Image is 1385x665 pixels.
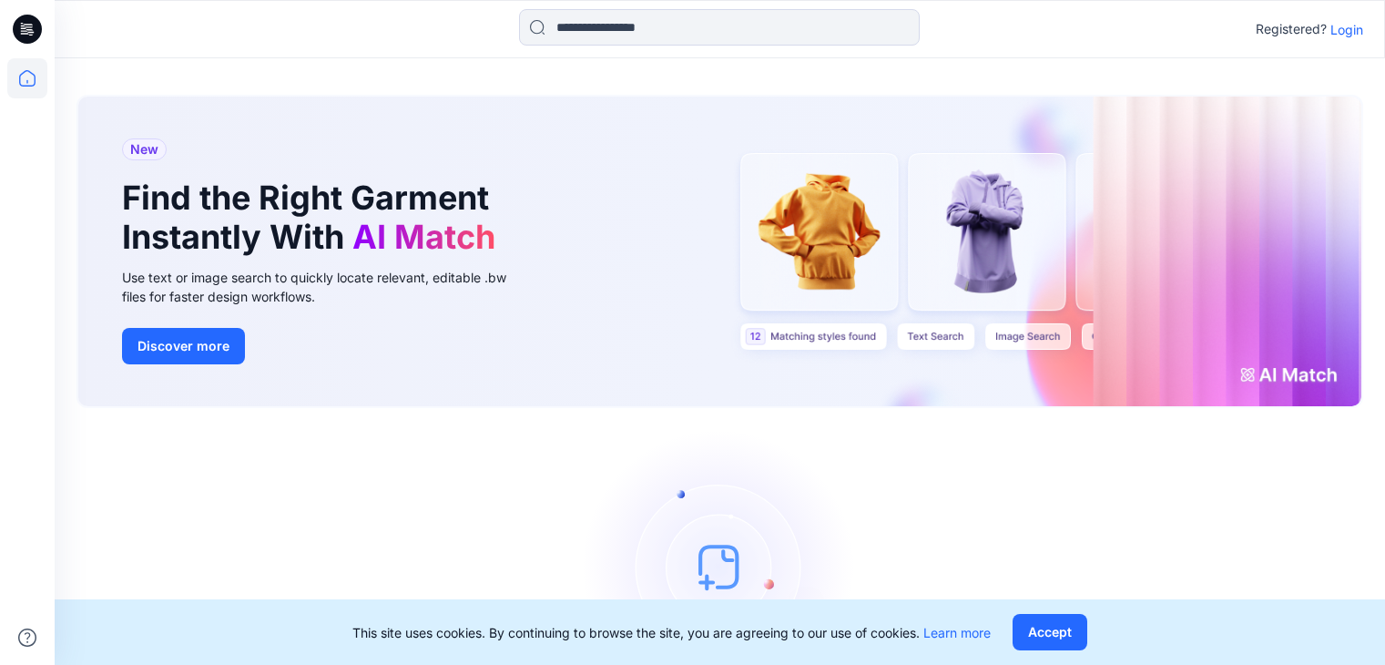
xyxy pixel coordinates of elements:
div: Use text or image search to quickly locate relevant, editable .bw files for faster design workflows. [122,268,532,306]
button: Discover more [122,328,245,364]
h1: Find the Right Garment Instantly With [122,179,504,257]
button: Accept [1013,614,1087,650]
span: AI Match [352,217,495,257]
span: New [130,138,158,160]
a: Learn more [923,625,991,640]
p: Login [1330,20,1363,39]
p: This site uses cookies. By continuing to browse the site, you are agreeing to our use of cookies. [352,623,991,642]
p: Registered? [1256,18,1327,40]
